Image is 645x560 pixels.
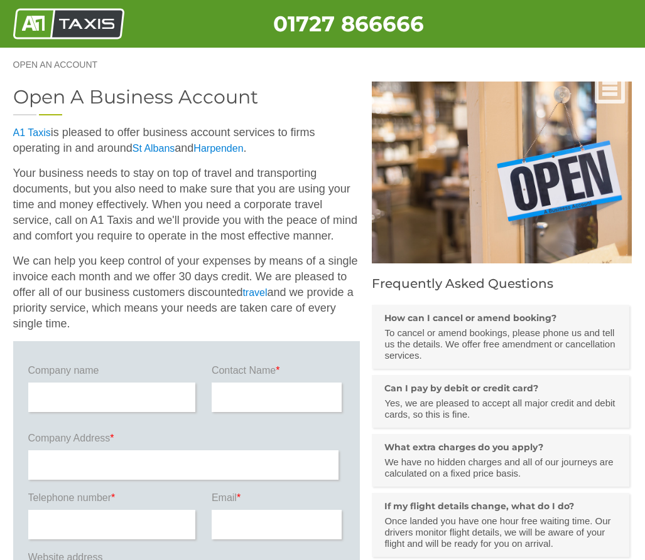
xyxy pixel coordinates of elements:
[384,515,617,549] p: Once landed you have one hour free waiting time. Our drivers monitor flight details, we will be a...
[13,60,111,69] a: Open an Account
[384,327,617,361] p: To cancel or amend bookings, please phone us and tell us the details. We offer free amendment or ...
[212,491,345,510] label: Email
[384,312,617,324] h3: How can I cancel or amend booking?
[384,500,617,512] h3: If my flight details change, what do I do?
[273,11,424,37] a: 01727 866666
[13,125,360,156] p: is pleased to offer business account services to firms operating in and around and .
[384,383,617,394] h3: Can I pay by debit or credit card?
[28,431,345,450] label: Company Address
[212,364,345,383] label: Contact Name
[28,491,199,510] label: Telephone number
[13,127,51,138] a: A1 Taxis
[242,287,267,298] a: travel
[13,253,360,332] p: We can help you keep control of your expenses by means of a single invoice each month and we offe...
[193,143,243,154] a: Harpenden
[28,364,199,383] label: Company name
[133,143,175,154] a: St Albans
[13,166,360,244] p: Your business needs to stay on top of travel and transporting documents, but you also need to mak...
[384,398,617,420] p: Yes, we are pleased to accept all major credit and debit cards, so this is fine.
[13,8,124,40] img: A1 Taxis
[384,441,617,453] h3: What extra charges do you apply?
[372,277,632,290] h2: Frequently Asked Questions
[384,457,617,479] p: We have no hidden charges and all of our journeys are calculated on a fixed price basis.
[595,73,626,105] a: Nav
[13,88,360,107] h2: Open A Business Account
